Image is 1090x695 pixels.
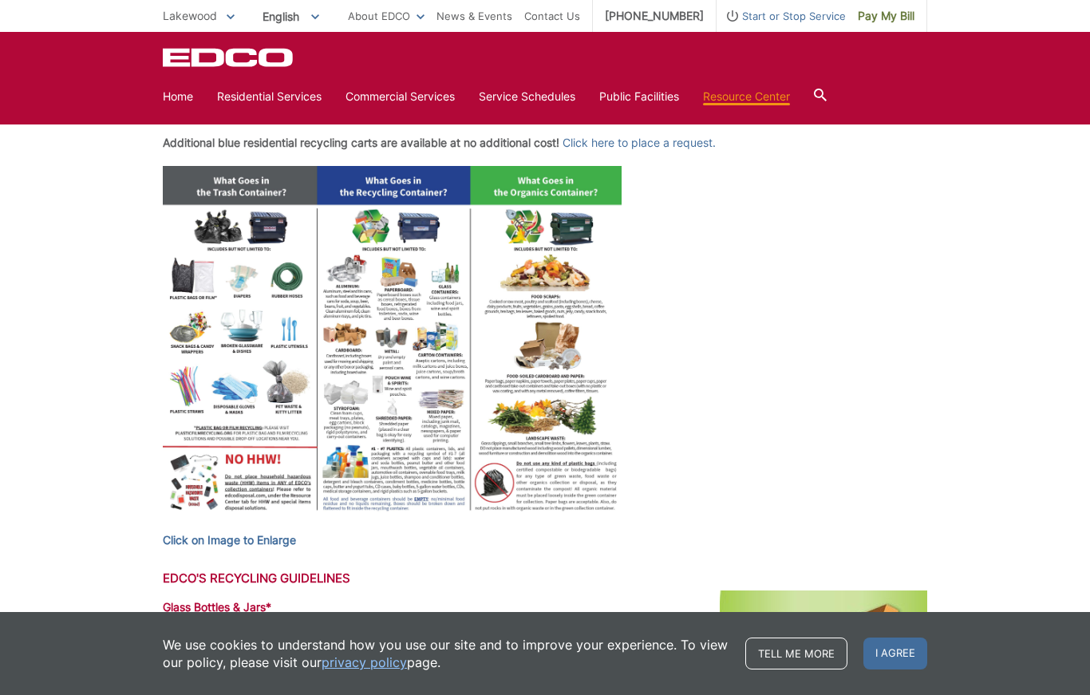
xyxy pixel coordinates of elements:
h4: Glass Bottles & Jars* [163,600,927,614]
h3: EDCO's Recycling Guidelines [163,571,927,586]
a: privacy policy [322,654,407,671]
a: Residential Services [217,88,322,105]
p: We use cookies to understand how you use our site and to improve your experience. To view our pol... [163,636,729,671]
span: English [251,3,331,30]
a: About EDCO [348,7,425,25]
a: Resource Center [703,88,790,105]
a: EDCD logo. Return to the homepage. [163,48,295,67]
a: Public Facilities [599,88,679,105]
a: Service Schedules [479,88,575,105]
img: Diagram of what items can be recycled [163,166,622,520]
a: Contact Us [524,7,580,25]
strong: Click on Image to Enlarge [163,533,296,547]
span: I agree [863,638,927,669]
a: Tell me more [745,638,847,669]
span: Lakewood [163,9,217,22]
a: News & Events [436,7,512,25]
span: Pay My Bill [858,7,914,25]
a: Home [163,88,193,105]
a: Click here to place a request. [563,134,716,152]
a: Commercial Services [346,88,455,105]
strong: Additional blue residential recycling carts are available at no additional cost! [163,136,559,149]
a: Click on Image to Enlarge [163,531,296,549]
